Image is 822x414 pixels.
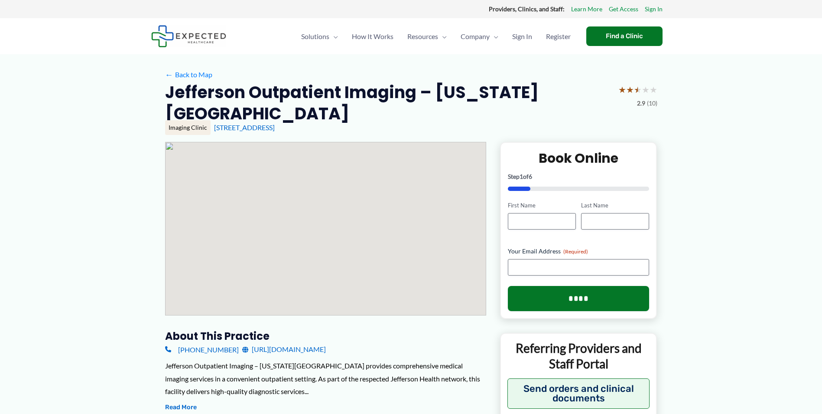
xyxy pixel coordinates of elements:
span: ★ [618,82,626,98]
a: [STREET_ADDRESS] [214,123,275,131]
img: Expected Healthcare Logo - side, dark font, small [151,25,226,47]
span: Register [546,21,571,52]
nav: Primary Site Navigation [294,21,578,52]
a: [PHONE_NUMBER] [165,343,239,356]
span: Menu Toggle [329,21,338,52]
strong: Providers, Clinics, and Staff: [489,5,565,13]
span: (Required) [563,248,588,255]
label: Last Name [581,201,649,210]
span: ★ [650,82,657,98]
a: ResourcesMenu Toggle [400,21,454,52]
span: Menu Toggle [438,21,447,52]
span: 1 [520,173,523,180]
h3: About this practice [165,329,486,343]
a: How It Works [345,21,400,52]
span: ← [165,70,173,79]
a: Find a Clinic [586,26,663,46]
a: SolutionsMenu Toggle [294,21,345,52]
span: Resources [407,21,438,52]
a: Sign In [645,3,663,15]
label: Your Email Address [508,247,650,256]
span: Menu Toggle [490,21,498,52]
label: First Name [508,201,576,210]
p: Referring Providers and Staff Portal [507,340,650,372]
a: Register [539,21,578,52]
h2: Book Online [508,150,650,167]
a: CompanyMenu Toggle [454,21,505,52]
p: Step of [508,174,650,180]
div: Imaging Clinic [165,120,211,135]
div: Jefferson Outpatient Imaging – [US_STATE][GEOGRAPHIC_DATA] provides comprehensive medical imaging... [165,359,486,398]
a: Sign In [505,21,539,52]
a: Get Access [609,3,638,15]
a: Learn More [571,3,602,15]
span: Company [461,21,490,52]
h2: Jefferson Outpatient Imaging – [US_STATE][GEOGRAPHIC_DATA] [165,82,611,125]
span: ★ [634,82,642,98]
button: Send orders and clinical documents [507,378,650,409]
span: Sign In [512,21,532,52]
span: Solutions [301,21,329,52]
span: 6 [529,173,532,180]
span: How It Works [352,21,393,52]
button: Read More [165,402,197,413]
span: (10) [647,98,657,109]
a: ←Back to Map [165,68,212,81]
span: 2.9 [637,98,645,109]
a: [URL][DOMAIN_NAME] [242,343,326,356]
span: ★ [642,82,650,98]
span: ★ [626,82,634,98]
